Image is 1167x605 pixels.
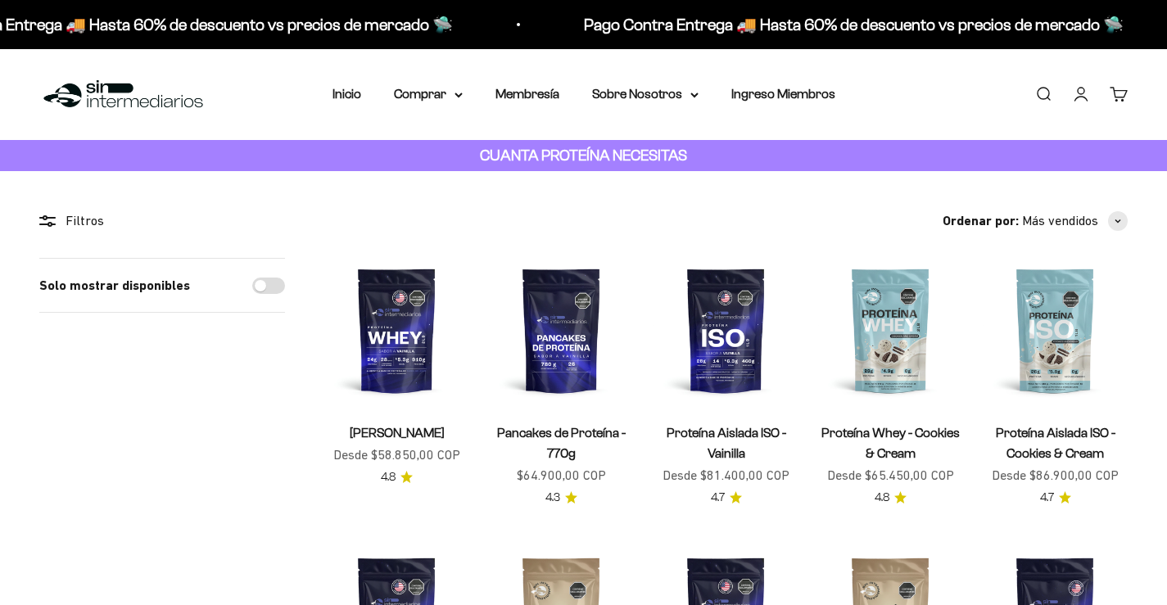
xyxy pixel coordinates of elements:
[731,87,835,101] a: Ingreso Miembros
[333,445,460,466] sale-price: Desde $58.850,00 COP
[1022,210,1098,232] span: Más vendidos
[517,465,606,486] sale-price: $64.900,00 COP
[827,465,954,486] sale-price: Desde $65.450,00 COP
[480,147,687,164] strong: CUANTA PROTEÍNA NECESITAS
[992,465,1119,486] sale-price: Desde $86.900,00 COP
[821,426,960,460] a: Proteína Whey - Cookies & Cream
[582,11,1122,38] p: Pago Contra Entrega 🚚 Hasta 60% de descuento vs precios de mercado 🛸
[381,468,413,486] a: 4.84.8 de 5.0 estrellas
[332,87,361,101] a: Inicio
[875,489,907,507] a: 4.84.8 de 5.0 estrellas
[495,87,559,101] a: Membresía
[667,426,786,460] a: Proteína Aislada ISO - Vainilla
[943,210,1019,232] span: Ordenar por:
[711,489,742,507] a: 4.74.7 de 5.0 estrellas
[39,275,190,296] label: Solo mostrar disponibles
[394,84,463,105] summary: Comprar
[497,426,626,460] a: Pancakes de Proteína - 770g
[545,489,577,507] a: 4.34.3 de 5.0 estrellas
[592,84,699,105] summary: Sobre Nosotros
[711,489,725,507] span: 4.7
[996,426,1115,460] a: Proteína Aislada ISO - Cookies & Cream
[381,468,396,486] span: 4.8
[1022,210,1128,232] button: Más vendidos
[875,489,889,507] span: 4.8
[1040,489,1071,507] a: 4.74.7 de 5.0 estrellas
[350,426,445,440] a: [PERSON_NAME]
[1040,489,1054,507] span: 4.7
[545,489,560,507] span: 4.3
[39,210,285,232] div: Filtros
[663,465,789,486] sale-price: Desde $81.400,00 COP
